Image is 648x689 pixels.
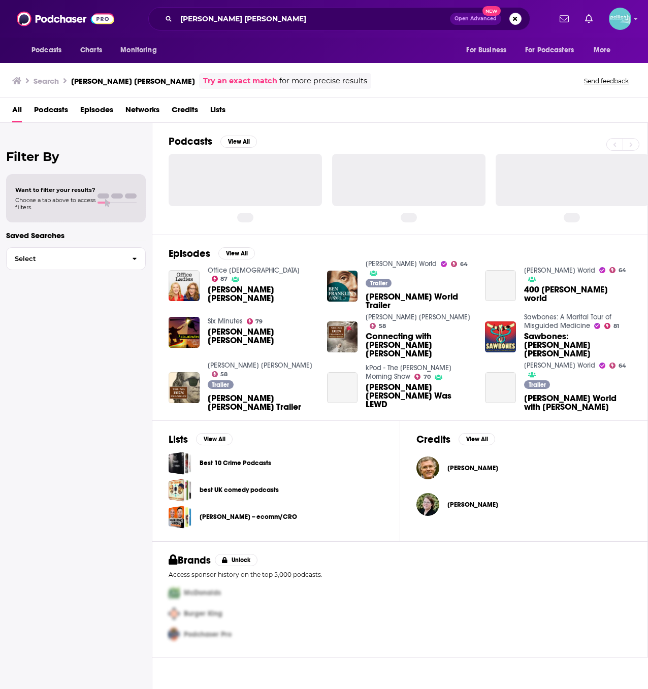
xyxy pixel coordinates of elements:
[169,135,257,148] a: PodcastsView All
[447,501,498,509] span: [PERSON_NAME]
[200,511,297,522] a: [PERSON_NAME] -- ecomm/CRO
[327,321,358,352] img: Connecting with Ben Franklin
[366,383,473,409] span: [PERSON_NAME] [PERSON_NAME] Was LEWD
[416,488,631,521] button: Liz CovartLiz Covart
[524,332,631,358] a: Sawbones: Ben Franklin
[525,43,574,57] span: For Podcasters
[416,456,439,479] a: Rick Sammon
[450,13,501,25] button: Open AdvancedNew
[125,102,159,122] a: Networks
[609,363,626,369] a: 64
[208,285,315,303] span: [PERSON_NAME] [PERSON_NAME]
[169,433,188,446] h2: Lists
[6,149,146,164] h2: Filter By
[169,506,191,529] a: Dylan Ander -- ecomm/CRO
[485,321,516,352] img: Sawbones: Ben Franklin
[169,372,200,403] img: Young Ben Franklin Trailer
[370,280,387,286] span: Trailer
[120,43,156,57] span: Monitoring
[366,332,473,358] span: Connecting with [PERSON_NAME] [PERSON_NAME]
[208,317,243,325] a: Six Minutes
[366,292,473,310] span: [PERSON_NAME] World Trailer
[247,318,263,324] a: 79
[482,6,501,16] span: New
[327,271,358,302] a: Ben Franklin's World Trailer
[15,196,95,211] span: Choose a tab above to access filters.
[447,501,498,509] a: Liz Covart
[524,361,595,370] a: Ben Franklin's World
[208,327,315,345] span: [PERSON_NAME] [PERSON_NAME]
[459,41,519,60] button: open menu
[255,319,263,324] span: 79
[609,8,631,30] span: Logged in as JessicaPellien
[184,588,221,597] span: McDonalds
[366,313,470,321] a: Young Ben Franklin
[619,364,626,368] span: 64
[414,374,431,380] a: 70
[218,247,255,259] button: View All
[34,76,59,86] h3: Search
[609,8,631,30] button: Show profile menu
[24,41,75,60] button: open menu
[366,364,451,381] a: kPod - The Kidd Kraddick Morning Show
[220,277,228,281] span: 87
[17,9,114,28] img: Podchaser - Follow, Share and Rate Podcasts
[416,433,495,446] a: CreditsView All
[594,43,611,57] span: More
[485,372,516,403] a: Ben Franklin's World with Liz Covart
[485,270,516,301] a: 400 Ben Franklin's world
[184,630,232,639] span: Podchaser Pro
[366,259,437,268] a: Ben Franklin's World
[529,382,546,388] span: Trailer
[613,324,619,329] span: 81
[581,10,597,27] a: Show notifications dropdown
[447,464,498,472] a: Rick Sammon
[176,11,450,27] input: Search podcasts, credits, & more...
[524,285,631,303] a: 400 Ben Franklin's world
[71,76,195,86] h3: [PERSON_NAME] [PERSON_NAME]
[169,554,211,567] h2: Brands
[451,261,468,267] a: 64
[6,247,146,270] button: Select
[12,102,22,122] a: All
[200,484,279,496] a: best UK comedy podcasts
[169,317,200,348] img: Young Ben Franklin
[212,382,229,388] span: Trailer
[80,43,102,57] span: Charts
[587,41,624,60] button: open menu
[524,313,611,330] a: Sawbones: A Marital Tour of Misguided Medicine
[165,624,184,645] img: Third Pro Logo
[34,102,68,122] span: Podcasts
[455,16,497,21] span: Open Advanced
[466,43,506,57] span: For Business
[220,372,228,377] span: 58
[424,375,431,379] span: 70
[416,493,439,516] a: Liz Covart
[524,266,595,275] a: Ben Franklin's World
[581,77,632,85] button: Send feedback
[459,433,495,445] button: View All
[556,10,573,27] a: Show notifications dropdown
[208,394,315,411] a: Young Ben Franklin Trailer
[208,285,315,303] a: Ben Franklin
[609,267,626,273] a: 64
[210,102,225,122] a: Lists
[366,383,473,409] a: Ben Franklin Was LEWD
[200,457,271,469] a: Best 10 Crime Podcasts
[370,323,386,329] a: 58
[172,102,198,122] a: Credits
[15,186,95,193] span: Want to filter your results?
[169,479,191,502] a: best UK comedy podcasts
[169,452,191,475] a: Best 10 Crime Podcasts
[416,452,631,484] button: Rick SammonRick Sammon
[80,102,113,122] a: Episodes
[169,270,200,301] a: Ben Franklin
[208,327,315,345] a: Young Ben Franklin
